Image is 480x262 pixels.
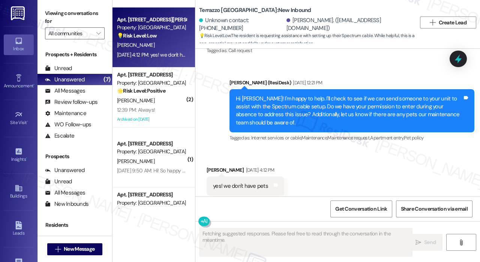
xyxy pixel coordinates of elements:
div: [DATE] 4:12 PM [244,166,274,174]
div: Unread [45,178,72,186]
span: Share Conversation via email [401,205,468,213]
i:  [96,30,100,36]
div: Apt. [STREET_ADDRESS] [117,71,186,79]
span: • [26,156,27,161]
div: Unread [45,64,72,72]
div: [PERSON_NAME] [207,166,284,177]
span: • [27,119,28,124]
div: [PERSON_NAME] (ResiDesk) [229,79,474,89]
div: Hi [PERSON_NAME]! I'm happy to help. I'll check to see if we can send someone to your unit to ass... [236,95,462,127]
div: Prospects [37,153,112,160]
div: [DATE] 12:21 PM [291,79,322,87]
div: Unanswered [45,166,85,174]
div: Escalate [45,132,74,140]
span: [PERSON_NAME] [117,42,154,48]
a: Buildings [4,182,34,202]
label: Viewing conversations for [45,7,105,27]
span: Apartment entry , [370,135,404,141]
div: Unknown contact: [PHONE_NUMBER] [199,16,285,33]
div: Property: [GEOGRAPHIC_DATA] [117,24,186,31]
div: Unread [45,235,72,243]
strong: 💡 Risk Level: Low [199,33,231,39]
i:  [458,240,464,246]
button: Share Conversation via email [396,201,472,217]
div: Tagged as: [229,132,474,143]
a: Insights • [4,145,34,165]
button: Create Lead [420,16,476,28]
strong: 💡 Risk Level: Low [117,32,157,39]
div: 12:39 PM: Always! [117,106,155,113]
div: Tagged as: [207,196,284,207]
textarea: Fetching suggested responses. Please feel free to read through the conversation in the meantime. [199,228,412,256]
span: Maintenance , [301,135,327,141]
strong: 🌟 Risk Level: Positive [117,87,165,94]
button: New Message [47,243,103,255]
div: New Inbounds [45,200,88,208]
span: New Message [64,245,94,253]
div: Review follow-ups [45,98,97,106]
div: yes! we don't have pets [213,182,268,190]
div: Property: [GEOGRAPHIC_DATA] [117,79,186,87]
strong: 🔧 Risk Level: Medium [117,207,166,214]
div: Residents [37,221,112,229]
i:  [415,240,421,246]
div: Property: [GEOGRAPHIC_DATA] [117,199,186,207]
span: Maintenance request , [327,135,370,141]
span: Internet services or cable , [251,135,301,141]
a: Site Visit • [4,108,34,129]
button: Get Conversation Link [330,201,392,217]
span: [PERSON_NAME] [117,97,154,104]
div: WO Follow-ups [45,121,91,129]
div: Property: [GEOGRAPHIC_DATA] [117,148,186,156]
div: [PERSON_NAME]. ([EMAIL_ADDRESS][DOMAIN_NAME]) [286,16,411,33]
i:  [55,246,61,252]
div: Archived on [DATE] [116,115,187,124]
span: Create Lead [439,19,466,27]
a: Leads [4,219,34,239]
div: Apt. [STREET_ADDRESS] [117,140,186,148]
div: Apt. [STREET_ADDRESS] [117,191,186,199]
div: Maintenance [45,109,86,117]
span: • [33,82,34,87]
div: Prospects + Residents [37,51,112,58]
span: [PERSON_NAME] [117,158,154,165]
img: ResiDesk Logo [11,6,26,20]
button: Send [409,234,442,251]
i:  [430,19,435,25]
div: All Messages [45,189,85,197]
input: All communities [48,27,93,39]
div: All Messages [45,87,85,95]
div: Tagged as: [207,45,366,56]
span: Send [424,238,436,246]
div: Unanswered [45,76,85,84]
a: Inbox [4,34,34,55]
b: Terrazzo [GEOGRAPHIC_DATA]: New Inbound [199,6,311,14]
div: [DATE] 4:12 PM: yes! we don't have pets [117,51,201,58]
span: : The resident is requesting assistance with setting up their Spectrum cable. While helpful, this... [199,32,416,48]
span: Pet policy [404,135,424,141]
div: (7) [102,74,112,85]
div: Apt. [STREET_ADDRESS][PERSON_NAME] [117,16,186,24]
span: Call request [228,47,252,54]
span: Get Conversation Link [335,205,387,213]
